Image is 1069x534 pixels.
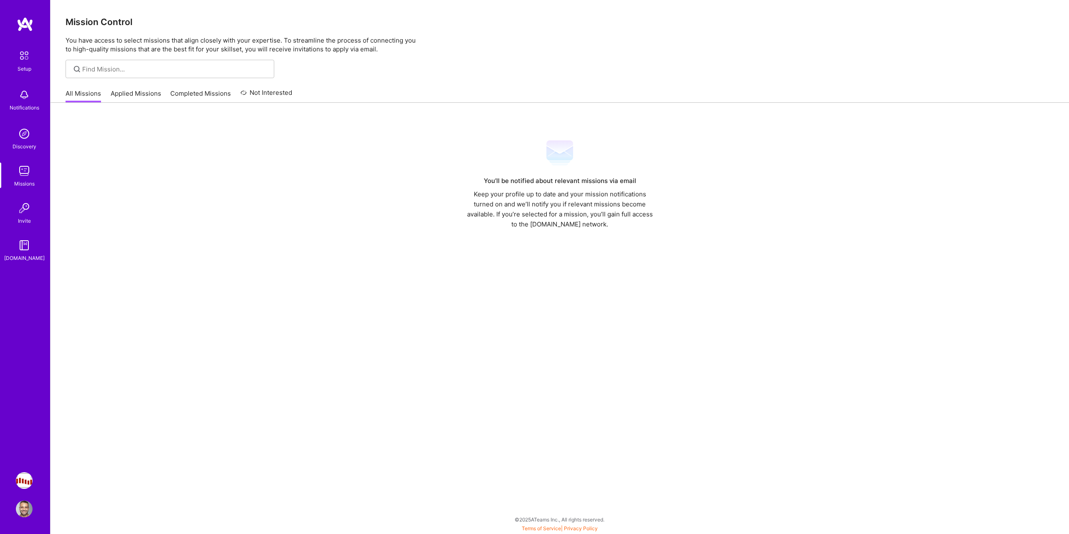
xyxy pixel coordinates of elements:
[13,142,36,151] div: Discovery
[16,163,33,179] img: teamwork
[522,525,598,531] span: |
[463,176,656,186] div: You’ll be notified about relevant missions via email
[16,501,33,517] img: User Avatar
[16,237,33,254] img: guide book
[564,525,598,531] a: Privacy Policy
[16,472,33,489] img: Steelbay.ai: AI Engineer for Multi-Agent Platform
[16,86,33,103] img: bell
[240,88,293,103] a: Not Interested
[14,472,35,489] a: Steelbay.ai: AI Engineer for Multi-Agent Platform
[50,509,1069,530] div: © 2025 ATeams Inc., All rights reserved.
[16,125,33,142] img: discovery
[14,501,35,517] a: User Avatar
[14,179,35,188] div: Missions
[16,200,33,216] img: Invite
[522,525,561,531] a: Terms of Service
[463,189,656,229] div: Keep your profile up to date and your mission notifications turned on and we’ll notify you if rel...
[66,17,1054,27] h3: Mission Control
[82,65,268,74] input: Find Mission...
[15,47,33,64] img: setup
[17,17,33,32] img: logo
[546,140,573,166] img: Mail
[4,254,45,262] div: [DOMAIN_NAME]
[170,89,231,103] a: Completed Missions
[66,36,1054,53] p: You have access to select missions that align closely with your expertise. To streamline the proc...
[18,64,31,73] div: Setup
[111,89,161,103] a: Applied Missions
[72,64,82,74] i: icon SearchGrey
[10,103,39,112] div: Notifications
[66,89,101,103] a: All Missions
[18,216,31,225] div: Invite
